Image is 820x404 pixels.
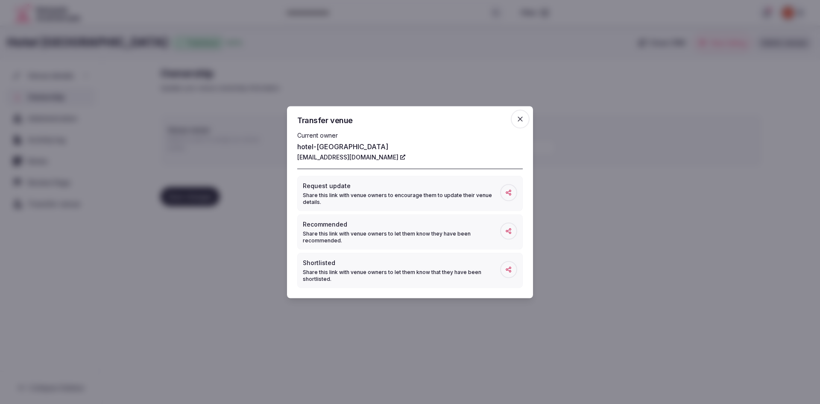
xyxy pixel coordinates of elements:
[303,258,500,267] p: Shortlisted
[297,253,523,288] button: ShortlistedShare this link with venue owners to let them know that they have been shortlisted.
[303,220,500,228] p: Recommended
[297,131,523,139] p: Current owner
[297,214,523,249] button: RecommendedShare this link with venue owners to let them know they have been recommended.
[297,153,405,161] a: [EMAIL_ADDRESS][DOMAIN_NAME]
[303,181,500,190] p: Request update
[297,176,523,211] button: Request updateShare this link with venue owners to encourage them to update their venue details.
[303,192,500,205] p: Share this link with venue owners to encourage them to update their venue details.
[303,230,500,244] p: Share this link with venue owners to let them know they have been recommended.
[303,268,500,282] p: Share this link with venue owners to let them know that they have been shortlisted.
[297,141,523,151] p: hotel-[GEOGRAPHIC_DATA]
[297,116,523,124] h2: Transfer venue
